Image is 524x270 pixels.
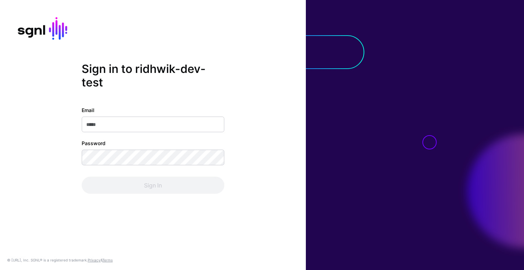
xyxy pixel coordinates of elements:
div: © [URL], Inc. SGNL® is a registered trademark. & [7,257,113,263]
h2: Sign in to ridhwik-dev-test [82,62,224,89]
label: Password [82,139,106,147]
a: Privacy [88,258,101,262]
a: Terms [102,258,113,262]
label: Email [82,106,94,114]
